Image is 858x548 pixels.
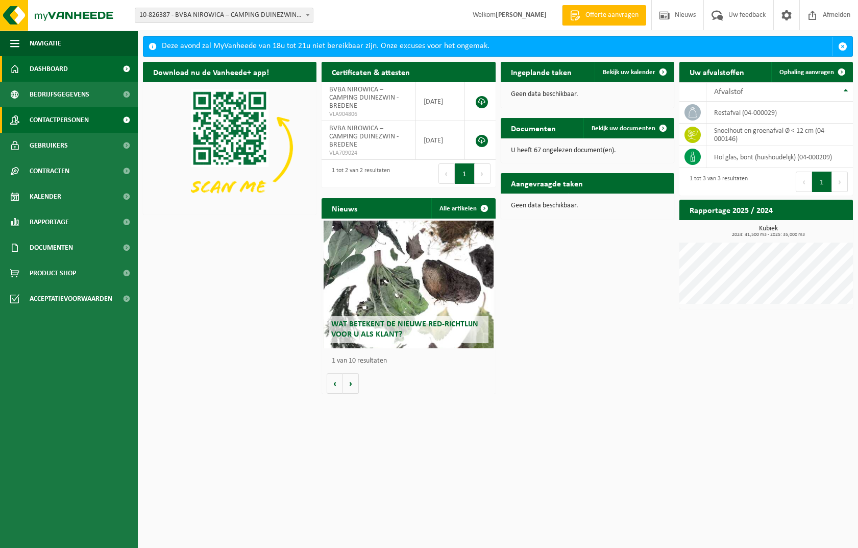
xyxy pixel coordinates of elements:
[583,118,673,138] a: Bekijk uw documenten
[595,62,673,82] a: Bekijk uw kalender
[706,102,853,124] td: restafval (04-000029)
[592,125,655,132] span: Bekijk uw documenten
[329,110,408,118] span: VLA904806
[438,163,455,184] button: Previous
[162,37,832,56] div: Deze avond zal MyVanheede van 18u tot 21u niet bereikbaar zijn. Onze excuses voor het ongemak.
[496,11,547,19] strong: [PERSON_NAME]
[679,200,783,220] h2: Rapportage 2025 / 2024
[329,125,399,149] span: BVBA NIROWICA – CAMPING DUINEZWIN - BREDENE
[30,56,68,82] span: Dashboard
[562,5,646,26] a: Offerte aanvragen
[431,198,495,219] a: Alle artikelen
[706,124,853,146] td: snoeihout en groenafval Ø < 12 cm (04-000146)
[684,225,853,237] h3: Kubiek
[30,107,89,133] span: Contactpersonen
[511,91,664,98] p: Geen data beschikbaar.
[501,62,582,82] h2: Ingeplande taken
[511,147,664,154] p: U heeft 67 ongelezen document(en).
[30,184,61,209] span: Kalender
[135,8,313,22] span: 10-826387 - BVBA NIROWICA – CAMPING DUINEZWIN - BREDENE
[331,320,478,338] span: Wat betekent de nieuwe RED-richtlijn voor u als klant?
[30,209,69,235] span: Rapportage
[475,163,491,184] button: Next
[416,82,465,121] td: [DATE]
[329,149,408,157] span: VLA709024
[30,31,61,56] span: Navigatie
[30,286,112,312] span: Acceptatievoorwaarden
[501,118,566,138] h2: Documenten
[332,358,490,365] p: 1 van 10 resultaten
[501,173,593,193] h2: Aangevraagde taken
[771,62,852,82] a: Ophaling aanvragen
[322,198,367,218] h2: Nieuws
[684,171,748,193] div: 1 tot 3 van 3 resultaten
[30,82,89,107] span: Bedrijfsgegevens
[706,146,853,168] td: hol glas, bont (huishoudelijk) (04-000209)
[603,69,655,76] span: Bekijk uw kalender
[796,172,812,192] button: Previous
[779,69,834,76] span: Ophaling aanvragen
[135,8,313,23] span: 10-826387 - BVBA NIROWICA – CAMPING DUINEZWIN - BREDENE
[684,232,853,237] span: 2024: 41,500 m3 - 2025: 35,000 m3
[416,121,465,160] td: [DATE]
[143,62,279,82] h2: Download nu de Vanheede+ app!
[329,86,399,110] span: BVBA NIROWICA – CAMPING DUINEZWIN - BREDENE
[343,373,359,394] button: Volgende
[30,235,73,260] span: Documenten
[327,373,343,394] button: Vorige
[812,172,832,192] button: 1
[30,133,68,158] span: Gebruikers
[327,162,390,185] div: 1 tot 2 van 2 resultaten
[30,260,76,286] span: Product Shop
[324,221,494,348] a: Wat betekent de nieuwe RED-richtlijn voor u als klant?
[143,82,316,212] img: Download de VHEPlus App
[511,202,664,209] p: Geen data beschikbaar.
[714,88,743,96] span: Afvalstof
[679,62,754,82] h2: Uw afvalstoffen
[455,163,475,184] button: 1
[832,172,848,192] button: Next
[777,220,852,240] a: Bekijk rapportage
[322,62,420,82] h2: Certificaten & attesten
[583,10,641,20] span: Offerte aanvragen
[30,158,69,184] span: Contracten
